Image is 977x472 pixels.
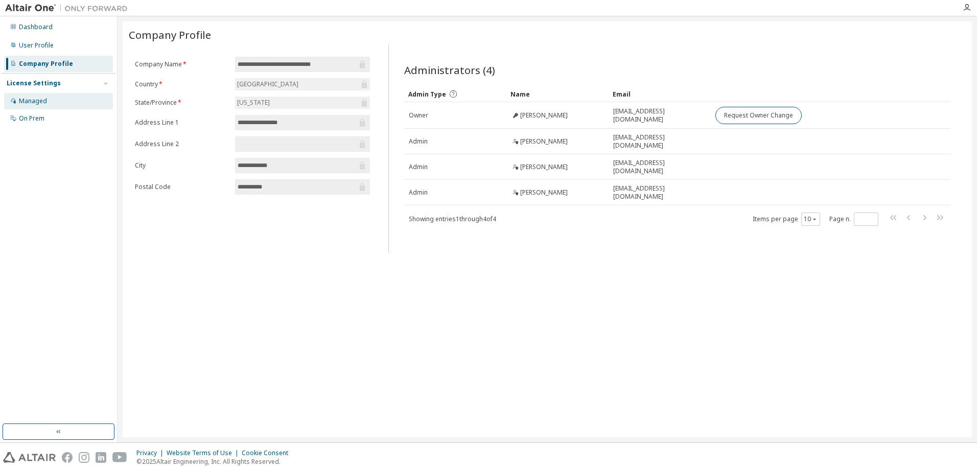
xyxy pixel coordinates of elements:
span: Administrators (4) [404,63,495,77]
img: altair_logo.svg [3,452,56,463]
span: [EMAIL_ADDRESS][DOMAIN_NAME] [613,133,706,150]
div: License Settings [7,79,61,87]
span: Admin [409,137,428,146]
label: City [135,161,229,170]
span: Admin Type [408,90,446,99]
span: Admin [409,163,428,171]
img: Altair One [5,3,133,13]
div: Email [613,86,707,102]
label: Company Name [135,60,229,68]
div: Managed [19,97,47,105]
div: User Profile [19,41,54,50]
img: youtube.svg [112,452,127,463]
div: Privacy [136,449,167,457]
div: [GEOGRAPHIC_DATA] [236,79,300,90]
span: Page n. [829,213,878,226]
span: [PERSON_NAME] [520,111,568,120]
span: [PERSON_NAME] [520,137,568,146]
span: [PERSON_NAME] [520,163,568,171]
p: © 2025 Altair Engineering, Inc. All Rights Reserved. [136,457,294,466]
label: Address Line 1 [135,119,229,127]
button: 10 [804,215,818,223]
div: [GEOGRAPHIC_DATA] [235,78,370,90]
img: facebook.svg [62,452,73,463]
span: Company Profile [129,28,211,42]
div: Cookie Consent [242,449,294,457]
span: Owner [409,111,428,120]
div: Dashboard [19,23,53,31]
div: [US_STATE] [236,97,271,108]
div: Website Terms of Use [167,449,242,457]
span: [PERSON_NAME] [520,188,568,197]
label: State/Province [135,99,229,107]
img: linkedin.svg [96,452,106,463]
span: Admin [409,188,428,197]
label: Postal Code [135,183,229,191]
span: Showing entries 1 through 4 of 4 [409,215,496,223]
button: Request Owner Change [715,107,802,124]
span: [EMAIL_ADDRESS][DOMAIN_NAME] [613,159,706,175]
span: Items per page [753,213,820,226]
div: Name [510,86,604,102]
img: instagram.svg [79,452,89,463]
div: On Prem [19,114,44,123]
span: [EMAIL_ADDRESS][DOMAIN_NAME] [613,184,706,201]
label: Address Line 2 [135,140,229,148]
div: Company Profile [19,60,73,68]
span: [EMAIL_ADDRESS][DOMAIN_NAME] [613,107,706,124]
div: [US_STATE] [235,97,370,109]
label: Country [135,80,229,88]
